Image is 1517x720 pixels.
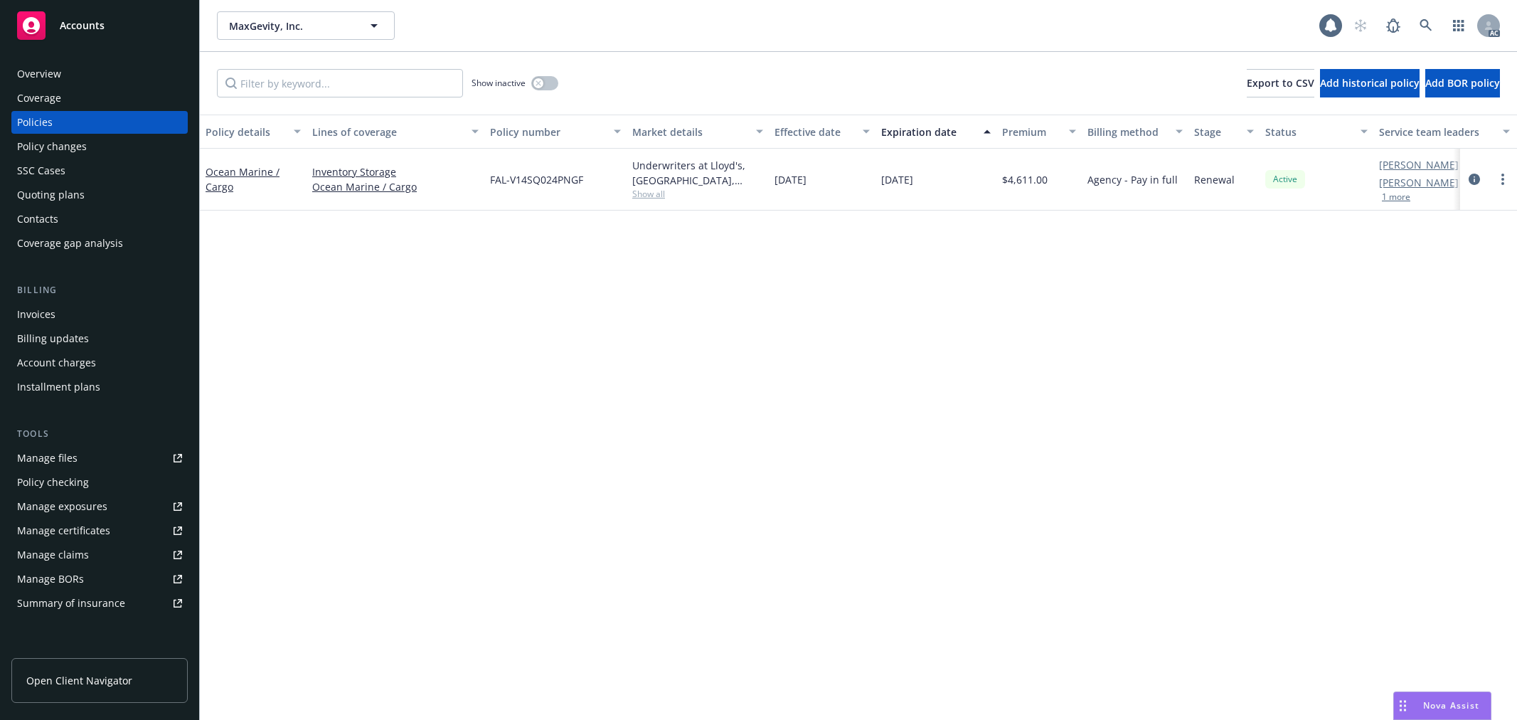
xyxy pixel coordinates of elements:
button: Export to CSV [1247,69,1314,97]
span: Export to CSV [1247,76,1314,90]
a: Ocean Marine / Cargo [206,165,280,194]
div: Coverage [17,87,61,110]
button: Effective date [769,115,875,149]
a: Billing updates [11,327,188,350]
a: Manage BORs [11,568,188,591]
div: Coverage gap analysis [17,232,123,255]
a: Ocean Marine / Cargo [312,179,479,194]
button: Premium [996,115,1082,149]
a: Coverage [11,87,188,110]
div: Stage [1194,125,1238,139]
span: Accounts [60,20,105,31]
div: Tools [11,427,188,441]
a: Manage files [11,447,188,470]
a: Summary of insurance [11,592,188,615]
a: Policy checking [11,471,188,494]
span: Agency - Pay in full [1087,172,1178,187]
div: Quoting plans [17,184,85,206]
div: Lines of coverage [312,125,463,139]
div: Invoices [17,303,55,326]
button: Stage [1188,115,1260,149]
span: Active [1271,173,1299,186]
button: MaxGevity, Inc. [217,11,395,40]
div: Manage claims [17,544,89,566]
button: Market details [627,115,769,149]
a: more [1494,171,1511,188]
div: Billing method [1087,125,1167,139]
a: [PERSON_NAME] [1379,175,1459,190]
a: circleInformation [1466,171,1483,188]
div: Underwriters at Lloyd's, [GEOGRAPHIC_DATA], [PERSON_NAME] of [GEOGRAPHIC_DATA], [PERSON_NAME] Cargo [632,158,763,188]
a: Report a Bug [1379,11,1407,40]
span: Renewal [1194,172,1235,187]
a: SSC Cases [11,159,188,182]
a: Start snowing [1346,11,1375,40]
div: Billing updates [17,327,89,350]
a: Account charges [11,351,188,374]
a: Contacts [11,208,188,231]
button: Lines of coverage [307,115,484,149]
a: Accounts [11,6,188,46]
div: Billing [11,283,188,297]
a: Overview [11,63,188,85]
input: Filter by keyword... [217,69,463,97]
div: Premium [1002,125,1060,139]
button: Add historical policy [1320,69,1420,97]
div: Policy details [206,125,285,139]
button: Service team leaders [1373,115,1516,149]
button: 1 more [1382,193,1410,201]
div: Contacts [17,208,58,231]
button: Billing method [1082,115,1188,149]
span: [DATE] [881,172,913,187]
a: Invoices [11,303,188,326]
div: Market details [632,125,747,139]
div: Overview [17,63,61,85]
a: Inventory Storage [312,164,479,179]
a: Installment plans [11,376,188,398]
a: Manage certificates [11,519,188,542]
div: Manage BORs [17,568,84,591]
button: Policy details [200,115,307,149]
button: Policy number [484,115,627,149]
div: Expiration date [881,125,975,139]
span: [DATE] [775,172,807,187]
a: Policy changes [11,135,188,158]
div: Summary of insurance [17,592,125,615]
span: Nova Assist [1423,699,1479,711]
div: Service team leaders [1379,125,1494,139]
span: MaxGevity, Inc. [229,18,352,33]
div: Account charges [17,351,96,374]
span: Add historical policy [1320,76,1420,90]
a: Manage exposures [11,495,188,518]
div: Manage files [17,447,78,470]
div: Policy number [490,125,605,139]
div: Manage exposures [17,495,107,518]
div: Installment plans [17,376,100,398]
button: Status [1260,115,1373,149]
div: Status [1265,125,1352,139]
div: Policy changes [17,135,87,158]
a: [PERSON_NAME] [1379,157,1459,172]
div: Effective date [775,125,854,139]
a: Quoting plans [11,184,188,206]
a: Coverage gap analysis [11,232,188,255]
button: Nova Assist [1393,692,1491,720]
div: Manage certificates [17,519,110,542]
a: Switch app [1444,11,1473,40]
a: Policies [11,111,188,134]
div: Drag to move [1394,692,1412,719]
span: Show all [632,188,763,200]
a: Search [1412,11,1440,40]
div: SSC Cases [17,159,65,182]
span: Add BOR policy [1425,76,1500,90]
button: Expiration date [875,115,996,149]
a: Manage claims [11,544,188,566]
div: Policy checking [17,471,89,494]
button: Add BOR policy [1425,69,1500,97]
div: Analytics hub [11,643,188,657]
span: FAL-V14SQ024PNGF [490,172,583,187]
span: Show inactive [472,77,526,89]
span: Open Client Navigator [26,673,132,688]
span: $4,611.00 [1002,172,1048,187]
